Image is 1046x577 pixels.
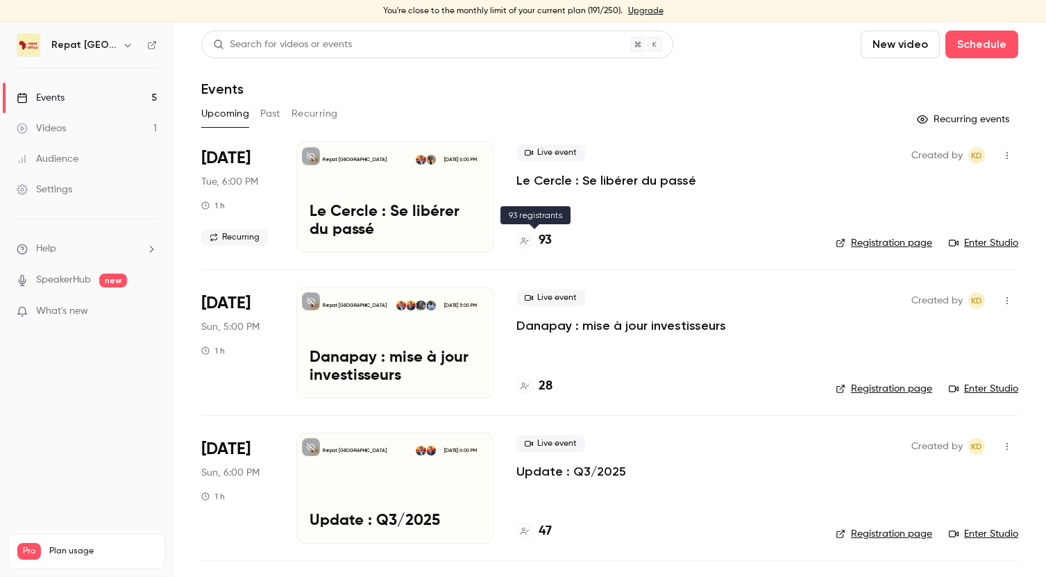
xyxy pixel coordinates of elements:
a: 28 [516,377,552,396]
p: Repat [GEOGRAPHIC_DATA] [323,302,387,309]
span: Tue, 6:00 PM [201,175,258,189]
img: Kara Diaby [396,301,406,310]
img: Kara Diaby [416,446,425,455]
a: Danapay : mise à jour investisseurs [516,317,726,334]
div: Settings [17,183,72,196]
h4: 47 [539,522,552,541]
span: Created by [911,292,963,309]
span: [DATE] 5:00 PM [439,301,480,310]
a: Registration page [836,382,932,396]
a: Registration page [836,236,932,250]
a: Update : Q3/2025 [516,463,626,480]
a: Enter Studio [949,382,1018,396]
a: Le Cercle : Se libérer du passéRepat [GEOGRAPHIC_DATA]Oumou DiarissoKara Diaby[DATE] 6:00 PMLe Ce... [296,142,494,253]
a: Upgrade [628,6,664,17]
p: Repat [GEOGRAPHIC_DATA] [323,447,387,454]
span: KD [971,292,982,309]
span: Plan usage [49,546,156,557]
div: Videos [17,122,66,135]
span: Sun, 5:00 PM [201,320,260,334]
span: Kara Diaby [968,292,985,309]
span: Live event [516,435,585,452]
img: Repat Africa [17,34,40,56]
p: Repat [GEOGRAPHIC_DATA] [323,156,387,163]
span: new [99,274,127,287]
h6: Repat [GEOGRAPHIC_DATA] [51,38,117,52]
button: Recurring [292,103,338,125]
h1: Events [201,81,244,97]
img: Kara Diaby [416,155,425,165]
span: [DATE] 6:00 PM [439,155,480,165]
iframe: Noticeable Trigger [140,306,157,318]
p: Le Cercle : Se libérer du passé [310,203,481,240]
span: [DATE] [201,147,251,169]
div: 1 h [201,345,225,356]
span: What's new [36,304,88,319]
li: help-dropdown-opener [17,242,157,256]
span: Pro [17,543,41,560]
div: Search for videos or events [213,37,352,52]
p: Update : Q3/2025 [310,512,481,530]
a: Enter Studio [949,236,1018,250]
span: Created by [911,438,963,455]
div: Audience [17,152,78,166]
h4: 93 [539,231,552,250]
p: Danapay : mise à jour investisseurs [310,349,481,385]
div: 1 h [201,491,225,502]
span: [DATE] [201,292,251,315]
a: Le Cercle : Se libérer du passé [516,172,696,189]
span: Recurring [201,229,268,246]
span: Live event [516,144,585,161]
a: Danapay : mise à jour investisseursRepat [GEOGRAPHIC_DATA]Demba DembeleMoussa DembeleMounir Telka... [296,287,494,398]
span: Kara Diaby [968,438,985,455]
a: 47 [516,522,552,541]
div: Events [17,91,65,105]
a: 93 [516,231,552,250]
a: SpeakerHub [36,273,91,287]
span: Created by [911,147,963,164]
span: KD [971,438,982,455]
span: Live event [516,290,585,306]
img: Moussa Dembele [416,301,425,310]
button: Schedule [945,31,1018,58]
span: Sun, 6:00 PM [201,466,260,480]
h4: 28 [539,377,552,396]
span: KD [971,147,982,164]
span: Help [36,242,56,256]
span: [DATE] [201,438,251,460]
span: Kara Diaby [968,147,985,164]
div: Sep 28 Sun, 8:00 PM (Europe/Brussels) [201,433,274,544]
img: Oumou Diarisso [426,155,436,165]
img: Demba Dembele [426,301,436,310]
a: Update : Q3/2025Repat [GEOGRAPHIC_DATA]Mounir TelkassKara Diaby[DATE] 6:00 PMUpdate : Q3/2025 [296,433,494,544]
img: Mounir Telkass [406,301,416,310]
a: Registration page [836,527,932,541]
div: Sep 23 Tue, 8:00 PM (Europe/Paris) [201,142,274,253]
img: Mounir Telkass [426,446,436,455]
a: Enter Studio [949,527,1018,541]
button: New video [861,31,940,58]
button: Past [260,103,280,125]
div: 1 h [201,200,225,211]
button: Upcoming [201,103,249,125]
div: Sep 28 Sun, 7:00 PM (Europe/Paris) [201,287,274,398]
button: Recurring events [911,108,1018,131]
span: [DATE] 6:00 PM [439,446,480,455]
